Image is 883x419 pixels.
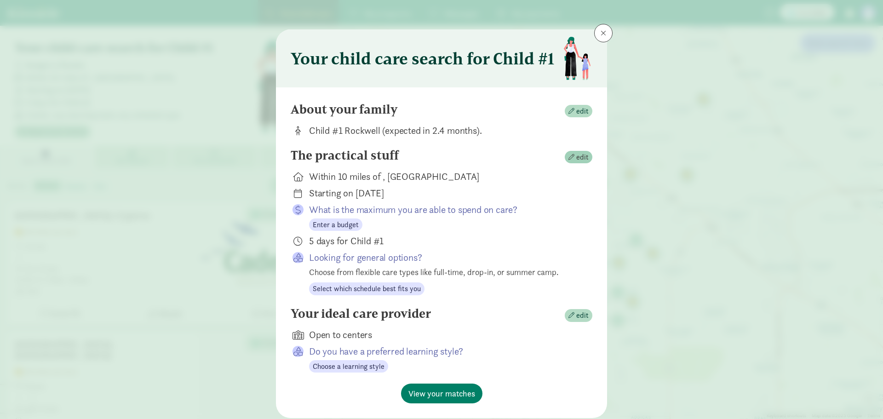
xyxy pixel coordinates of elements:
div: Within 10 miles of , [GEOGRAPHIC_DATA] [309,170,578,183]
h4: Your ideal care provider [291,306,431,321]
div: Starting on [DATE] [309,187,578,200]
span: Select which schedule best fits you [313,283,421,294]
h3: Your child care search for Child #1 [291,49,554,68]
h4: The practical stuff [291,148,399,163]
button: View your matches [401,384,482,403]
p: Looking for general options? [309,251,578,264]
button: edit [565,105,592,118]
p: What is the maximum you are able to spend on care? [309,203,578,216]
p: Do you have a preferred learning style? [309,345,578,358]
div: 5 days for Child #1 [309,235,578,247]
span: edit [576,152,589,163]
div: Open to centers [309,328,578,341]
div: Child #1 Rockwell (expected in 2.4 months). [309,124,578,137]
div: Choose from flexible care types like full-time, drop-in, or summer camp. [309,266,578,278]
span: edit [576,310,589,321]
button: edit [565,309,592,322]
button: Choose a learning style [309,360,388,373]
button: Enter a budget [309,218,362,231]
span: edit [576,106,589,117]
span: Choose a learning style [313,361,384,372]
h4: About your family [291,102,398,117]
span: Enter a budget [313,219,359,230]
span: View your matches [408,387,475,400]
button: edit [565,151,592,164]
button: Select which schedule best fits you [309,282,424,295]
